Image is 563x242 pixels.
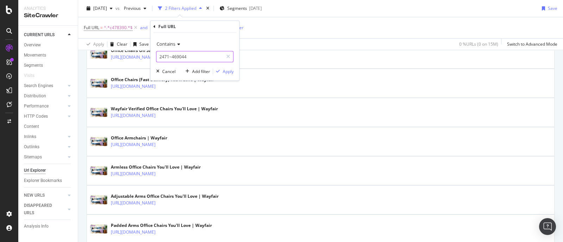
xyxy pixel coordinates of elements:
[117,41,127,47] div: Clear
[111,170,156,177] a: [URL][DOMAIN_NAME]
[111,54,156,61] a: [URL][DOMAIN_NAME]
[84,25,99,31] span: Full URL
[111,77,214,83] div: Office Chairs (Fast Delivery) You'll Love | Wayfair
[24,52,73,59] a: Movements
[24,72,42,79] a: Visits
[24,41,73,49] a: Overview
[111,135,186,141] div: Office Armchairs | Wayfair
[90,50,107,59] img: main image
[24,103,49,110] div: Performance
[504,39,557,50] button: Switch to Advanced Mode
[24,143,66,151] a: Outlinks
[140,24,147,31] button: and
[507,41,557,47] div: Switch to Advanced Mode
[24,113,48,120] div: HTTP Codes
[249,5,262,11] div: [DATE]
[24,202,66,217] a: DISAPPEARED URLS
[24,52,46,59] div: Movements
[111,193,219,200] div: Adjustable Arms Office Chairs You'll Love | Wayfair
[539,218,556,235] div: Open Intercom Messenger
[539,3,557,14] button: Save
[158,24,176,30] div: Full URL
[217,3,265,14] button: Segments[DATE]
[84,39,104,50] button: Apply
[24,41,41,49] div: Overview
[548,5,557,11] div: Save
[24,133,36,140] div: Inlinks
[205,5,211,12] div: times
[100,25,103,31] span: =
[24,82,53,90] div: Search Engines
[24,103,66,110] a: Performance
[111,200,156,207] a: [URL][DOMAIN_NAME]
[24,123,39,130] div: Content
[162,68,176,74] div: Cancel
[24,31,55,39] div: CURRENT URLS
[90,166,107,175] img: main image
[93,5,107,11] span: 2025 Aug. 14th
[223,68,234,74] div: Apply
[24,72,34,79] div: Visits
[24,82,66,90] a: Search Engines
[111,47,186,54] div: Office Chairs On Sale | Wayfair
[115,5,121,11] span: vs
[140,25,147,31] div: and
[121,5,141,11] span: Previous
[24,92,66,100] a: Distribution
[111,229,156,236] a: [URL][DOMAIN_NAME]
[93,41,104,47] div: Apply
[227,5,247,11] span: Segments
[104,23,133,33] span: ^.*c478390.*$
[165,5,196,11] div: 2 Filters Applied
[155,3,205,14] button: 2 Filters Applied
[24,62,43,69] div: Segments
[153,68,176,75] button: Cancel
[24,192,66,199] a: NEW URLS
[111,112,156,119] a: [URL][DOMAIN_NAME]
[111,222,212,229] div: Padded Arms Office Chairs You'll Love | Wayfair
[24,223,73,230] a: Analysis Info
[111,164,201,170] div: Armless Office Chairs You'll Love | Wayfair
[90,195,107,204] img: main image
[24,177,73,184] a: Explorer Bookmarks
[24,177,62,184] div: Explorer Bookmarks
[111,106,218,112] div: Wayfair Verified Office Chairs You'll Love | Wayfair
[90,108,107,117] img: main image
[111,83,156,90] a: [URL][DOMAIN_NAME]
[24,192,45,199] div: NEW URLS
[24,167,46,174] div: Url Explorer
[24,223,49,230] div: Analysis Info
[24,153,66,161] a: Sitemaps
[24,31,66,39] a: CURRENT URLS
[84,3,115,14] button: [DATE]
[24,133,66,140] a: Inlinks
[90,79,107,88] img: main image
[139,41,149,47] div: Save
[459,41,498,47] div: 0 % URLs ( 0 on 15M )
[24,123,73,130] a: Content
[24,202,59,217] div: DISAPPEARED URLS
[213,68,234,75] button: Apply
[192,68,210,74] div: Add filter
[121,3,149,14] button: Previous
[24,92,46,100] div: Distribution
[111,141,156,148] a: [URL][DOMAIN_NAME]
[24,143,39,151] div: Outlinks
[183,68,210,75] button: Add filter
[24,12,72,20] div: SiteCrawler
[90,224,107,234] img: main image
[24,6,72,12] div: Analytics
[90,137,107,146] img: main image
[24,62,73,69] a: Segments
[24,153,42,161] div: Sitemaps
[157,41,175,47] span: Contains
[24,113,66,120] a: HTTP Codes
[24,167,73,174] a: Url Explorer
[131,39,149,50] button: Save
[107,39,127,50] button: Clear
